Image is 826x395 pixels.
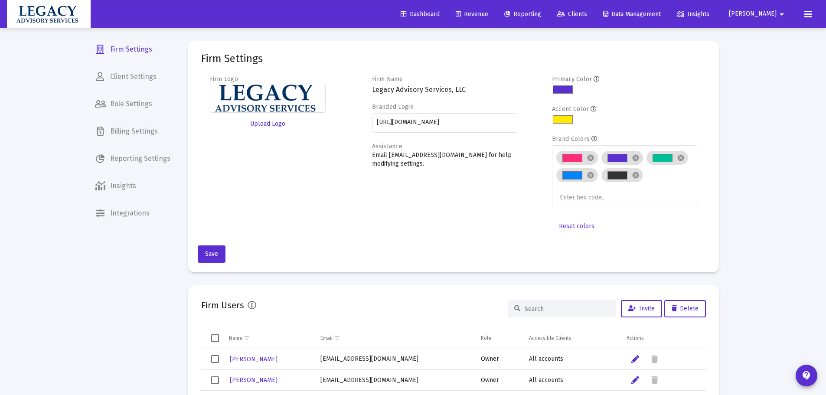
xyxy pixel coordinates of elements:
label: Firm Name [372,75,403,83]
button: Reset colors [552,218,601,235]
span: Show filter options for column 'Email' [334,335,340,341]
td: [EMAIL_ADDRESS][DOMAIN_NAME] [314,370,475,391]
mat-icon: cancel [632,171,640,179]
label: Firm Logo [210,75,238,83]
td: Column Accessible Clients [523,328,621,349]
button: [PERSON_NAME] [718,5,797,23]
a: Client Settings [88,66,177,87]
a: Role Settings [88,94,177,114]
div: Select row [211,355,219,363]
span: [PERSON_NAME] [230,376,278,384]
label: Branded Login [372,103,414,111]
span: Upload Logo [250,120,285,127]
span: Show filter options for column 'Name' [244,335,250,341]
span: All accounts [529,355,563,362]
button: Delete [664,300,706,317]
label: Primary Color [552,75,592,83]
div: Accessible Clients [529,335,571,342]
input: Enter hex code... [560,194,625,201]
mat-icon: cancel [587,171,594,179]
span: Save [205,250,218,258]
span: Owner [481,376,499,384]
span: Dashboard [401,10,440,18]
label: Brand Colors [552,135,590,143]
a: Insights [88,176,177,196]
mat-icon: cancel [587,154,594,162]
a: Reporting Settings [88,148,177,169]
mat-chip-list: Brand colors [556,149,692,203]
a: Billing Settings [88,121,177,142]
a: [PERSON_NAME] [229,353,278,366]
td: Column Role [475,328,523,349]
div: Actions [627,335,644,342]
td: Column Email [314,328,475,349]
mat-card-title: Firm Settings [201,54,263,63]
div: Role [481,335,491,342]
div: Email [320,335,333,342]
button: Invite [621,300,662,317]
mat-icon: cancel [632,154,640,162]
span: [PERSON_NAME] [729,10,777,18]
span: [PERSON_NAME] [230,356,278,363]
a: Firm Settings [88,39,177,60]
a: Insights [670,6,716,23]
mat-icon: cancel [677,154,685,162]
mat-icon: contact_support [801,370,812,381]
input: Search [525,305,610,313]
span: All accounts [529,376,563,384]
div: Select row [211,376,219,384]
td: Column Actions [620,328,705,349]
a: [PERSON_NAME] [229,374,278,386]
span: Clients [557,10,587,18]
img: Dashboard [13,6,84,23]
a: Data Management [596,6,668,23]
div: Name [229,335,242,342]
span: Reset colors [559,222,594,230]
td: [EMAIL_ADDRESS][DOMAIN_NAME] [314,349,475,370]
h3: Legacy Advisory Services, LLC [372,84,517,96]
img: Firm logo [210,84,326,113]
span: Owner [481,355,499,362]
span: Revenue [456,10,488,18]
label: Assistance [372,143,402,150]
p: Email [EMAIL_ADDRESS][DOMAIN_NAME] for help modifying settings. [372,151,517,168]
span: Invite [628,305,655,312]
h2: Firm Users [201,298,244,312]
a: Dashboard [394,6,447,23]
a: Integrations [88,203,177,224]
span: Data Management [603,10,661,18]
span: Insights [677,10,709,18]
mat-icon: arrow_drop_down [777,6,787,23]
button: Save [198,245,225,263]
button: Upload Logo [210,115,326,133]
td: Column Name [223,328,314,349]
span: Delete [672,305,699,312]
label: Accent Color [552,105,589,113]
span: Reporting [504,10,541,18]
a: Revenue [449,6,495,23]
div: Select all [211,334,219,342]
a: Clients [550,6,594,23]
a: Reporting [497,6,548,23]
